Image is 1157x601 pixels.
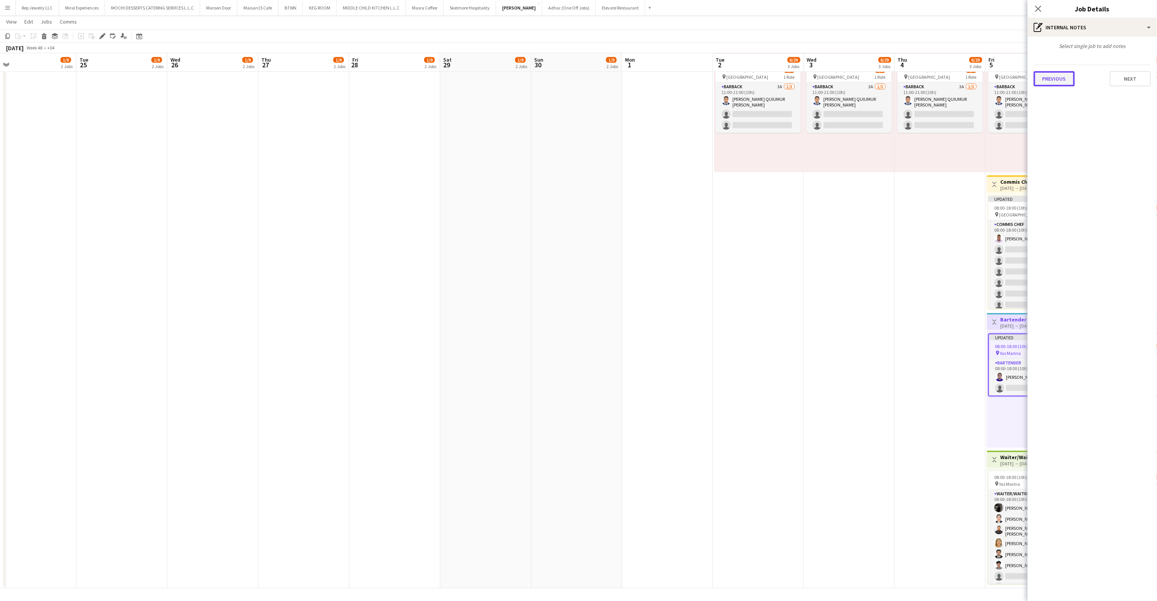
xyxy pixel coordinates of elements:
span: [GEOGRAPHIC_DATA] [909,74,950,80]
span: 1/9 [333,57,344,63]
button: Adhoc (One Off Jobs) [542,0,596,15]
button: BTWN [279,0,303,15]
span: 4 [897,60,907,69]
span: 1 Role [875,74,886,80]
div: 2 Jobs [61,64,73,69]
button: MOCHI DESSERTS CATERING SERVICES L.L.C [105,0,200,15]
div: Updated [989,334,1073,340]
span: 5 [988,60,995,69]
span: Yas Marina [1000,350,1021,356]
app-card-role: Barback3A1/311:00-21:00 (10h)[PERSON_NAME] QUIUMUR [PERSON_NAME] [988,83,1074,133]
span: 1/9 [151,57,162,63]
button: Miral Experiences [59,0,105,15]
span: 1/9 [606,57,617,63]
button: Next [1110,71,1151,86]
span: Thu [898,56,907,63]
span: 2 [715,60,725,69]
span: Comms [60,18,77,25]
h3: Commis Chef [1001,178,1033,185]
button: [PERSON_NAME] [496,0,542,15]
span: Mon [625,56,635,63]
span: 1/9 [60,57,71,63]
span: 25 [78,60,88,69]
app-card-role: Barback3A1/311:00-21:00 (10h)[PERSON_NAME] QUIUMUR [PERSON_NAME] [898,83,983,133]
app-card-role: Barback3A1/311:00-21:00 (10h)[PERSON_NAME] QUIUMUR [PERSON_NAME] [807,83,892,133]
div: [DATE] [6,44,24,52]
div: 2 Jobs [334,64,345,69]
a: Comms [57,17,80,27]
span: Tue [716,56,725,63]
span: 6/29 [878,57,891,63]
div: +04 [47,45,54,51]
div: [DATE] → [DATE] [1001,185,1033,191]
button: Maisan15 Cafe [237,0,279,15]
div: 2 Jobs [152,64,164,69]
a: Edit [21,17,36,27]
span: 6/29 [969,57,982,63]
span: 1 [624,60,635,69]
span: Wed [807,56,817,63]
button: Skelmore Hospitality [444,0,496,15]
div: 3 Jobs [788,64,800,69]
a: Jobs [38,17,55,27]
div: Updated11:00-21:00 (10h)1/3 [GEOGRAPHIC_DATA]1 RoleBarback3A1/311:00-21:00 (10h)[PERSON_NAME] QUI... [716,58,801,133]
div: Select single job to add notes [1028,43,1157,49]
span: 1/9 [242,57,253,63]
app-card-role: Barback3A1/311:00-21:00 (10h)[PERSON_NAME] QUIUMUR [PERSON_NAME] [716,83,801,133]
button: Rep Jewelry LLC [16,0,59,15]
span: Edit [24,18,33,25]
span: 29 [442,60,452,69]
span: 08:00-18:00 (10h) [995,474,1028,480]
button: KEG ROOM [303,0,337,15]
div: 2 Jobs [425,64,436,69]
span: Fri [989,56,995,63]
span: 26 [169,60,180,69]
app-job-card: Updated08:00-18:00 (10h)1/2 Yas Marina1 RoleBartender1A1/208:00-18:00 (10h)[PERSON_NAME] [988,334,1074,396]
h3: Job Details [1028,4,1157,14]
span: 1 Role [784,74,795,80]
span: 08:00-18:00 (10h) [995,343,1028,349]
span: 1 Role [966,74,977,80]
span: [GEOGRAPHIC_DATA] [999,212,1041,218]
span: 1/9 [515,57,526,63]
span: 6/29 [788,57,801,63]
h3: Waiter/Waitress [1001,454,1041,461]
div: 2 Jobs [516,64,527,69]
span: [GEOGRAPHIC_DATA] [727,74,769,80]
span: Yas Marina [999,481,1020,487]
app-job-card: Updated11:00-21:00 (10h)1/3 [GEOGRAPHIC_DATA]1 RoleBarback3A1/311:00-21:00 (10h)[PERSON_NAME] QUI... [988,58,1074,133]
div: Internal notes [1028,18,1157,37]
a: View [3,17,20,27]
span: [GEOGRAPHIC_DATA] [999,74,1041,80]
button: Masra Coffee [406,0,444,15]
span: Tue [80,56,88,63]
span: Sat [443,56,452,63]
div: [DATE] → [DATE] [1001,461,1041,466]
div: Updated [988,196,1074,202]
div: 3 Jobs [970,64,982,69]
span: 3 [806,60,817,69]
app-job-card: Updated08:00-18:00 (10h)1/13 [GEOGRAPHIC_DATA]1 RoleCommis Chef3A1/1308:00-18:00 (10h)[PERSON_NAME] [988,196,1074,308]
button: MIDDLE CHILD KITCHEN L.L.C [337,0,406,15]
span: Fri [352,56,358,63]
div: 2 Jobs [606,64,618,69]
span: Wed [170,56,180,63]
app-job-card: Updated11:00-21:00 (10h)1/3 [GEOGRAPHIC_DATA]1 RoleBarback3A1/311:00-21:00 (10h)[PERSON_NAME] QUI... [807,58,892,133]
app-job-card: Updated11:00-21:00 (10h)1/3 [GEOGRAPHIC_DATA]1 RoleBarback3A1/311:00-21:00 (10h)[PERSON_NAME] QUI... [898,58,983,133]
span: Sun [534,56,543,63]
button: Previous [1034,71,1075,86]
button: Maroon Door [200,0,237,15]
div: 3 Jobs [879,64,891,69]
app-card-role: Bartender1A1/208:00-18:00 (10h)[PERSON_NAME] [989,359,1073,396]
app-job-card: 08:00-18:00 (10h)6/10 Yas Marina1 RoleWaiter/Waitress4A6/1008:00-18:00 (10h)[PERSON_NAME][PERSON_... [988,471,1074,584]
span: 08:00-18:00 (10h) [995,205,1028,211]
span: 1/9 [424,57,435,63]
span: [GEOGRAPHIC_DATA] [818,74,859,80]
button: Elevate Restaurant [596,0,645,15]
